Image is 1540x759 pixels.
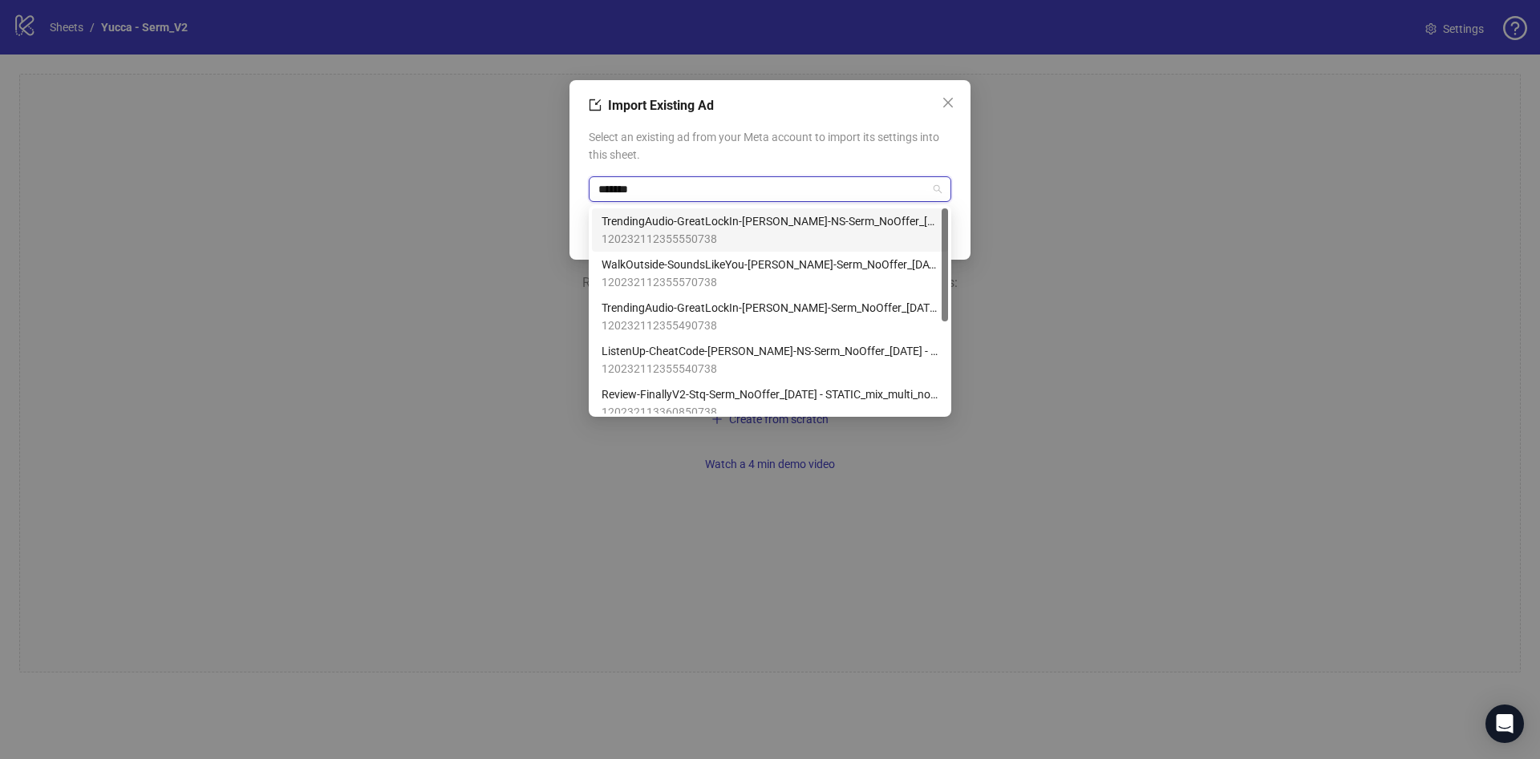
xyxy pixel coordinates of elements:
[935,90,961,115] button: Close
[1485,704,1524,743] div: Open Intercom Messenger
[592,295,948,338] div: TrendingAudio-GreatLockIn-Delsa-NS-Serm_NoOffer_2025-9-23 - VIDEO_9x16_multi - No Offer - Learn M...
[602,403,938,421] span: 120232113360850738
[602,386,938,403] span: Review-FinallyV2-Stq-Serm_NoOffer_[DATE] - STATIC_mix_multi_noOL - No Offer - Learn More - HP1 - ...
[602,212,938,230] span: TrendingAudio-GreatLockIn-[PERSON_NAME]-NS-Serm_NoOffer_[DATE] - VIDEO_9x16_multi - No Offer - Le...
[602,317,938,334] span: 120232112355490738
[942,96,954,109] span: close
[602,256,938,273] span: WalkOutside-SoundsLikeYou-[PERSON_NAME]-Serm_NoOffer_[DATE] - VIDEO_9x16_multi - No Offer - Learn...
[602,273,938,291] span: 120232112355570738
[592,208,948,252] div: TrendingAudio-GreatLockIn-Nate-NS-Serm_NoOffer_2025-9-23 - VIDEO_9x16_multi - No Offer - Learn Mo...
[589,99,602,111] span: import
[602,230,938,248] span: 120232112355550738
[602,299,938,317] span: TrendingAudio-GreatLockIn-[PERSON_NAME]-Serm_NoOffer_[DATE] - VIDEO_9x16_multi - No Offer - Learn...
[602,360,938,377] span: 120232112355540738
[589,128,951,164] span: Select an existing ad from your Meta account to import its settings into this sheet.
[608,98,714,113] span: Import Existing Ad
[592,252,948,295] div: WalkOutside-SoundsLikeYou-Amanda-NS-Serm_NoOffer_2025-9-23 - VIDEO_9x16_multi - No Offer - Learn ...
[592,338,948,382] div: ListenUp-CheatCode-Nate-NS-Serm_NoOffer_2025-9-23 - VIDEO_9x16_multi - No Offer - Learn More - Se...
[592,382,948,425] div: Review-FinallyV2-Stq-Serm_NoOffer_2025-9-11 - STATIC_mix_multi_noOL - No Offer - Learn More - HP1...
[602,342,938,360] span: ListenUp-CheatCode-[PERSON_NAME]-NS-Serm_NoOffer_[DATE] - VIDEO_9x16_multi - No Offer - Learn Mor...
